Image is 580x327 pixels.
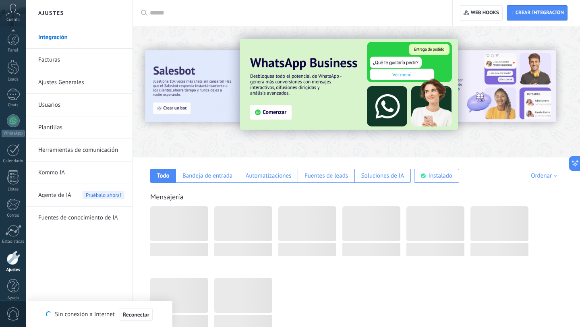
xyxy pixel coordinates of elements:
li: Integración [26,26,133,49]
a: Mensajería [150,192,184,201]
div: Panel [2,48,25,53]
li: Herramientas de comunicación [26,139,133,161]
li: Fuentes de conocimiento de IA [26,207,133,229]
li: Usuarios [26,94,133,116]
div: Soluciones de IA [361,172,404,180]
div: Todo [157,172,170,180]
li: Ajustes Generales [26,71,133,94]
a: Kommo IA [38,161,124,184]
a: Agente de IAPruébalo ahora! [38,184,124,207]
button: Reconectar [120,308,153,321]
span: Reconectar [123,312,149,317]
a: Fuentes de conocimiento de IA [38,207,124,229]
span: Cuenta [6,17,20,23]
a: Facturas [38,49,124,71]
div: Instalado [429,172,452,180]
li: Facturas [26,49,133,71]
div: Estadísticas [2,239,25,244]
img: Slide 2 [145,50,317,122]
span: Agente de IA [38,184,71,207]
span: Pruébalo ahora! [83,191,124,199]
div: Calendario [2,159,25,164]
div: Correo [2,213,25,218]
a: Herramientas de comunicación [38,139,124,161]
a: Usuarios [38,94,124,116]
div: WhatsApp [2,130,25,137]
div: Chats [2,103,25,108]
img: Slide 3 [240,39,458,130]
div: Listas [2,187,25,192]
div: Ayuda [2,296,25,301]
a: Ajustes Generales [38,71,124,94]
button: Crear integración [507,5,568,21]
button: Web hooks [460,5,502,21]
div: Sin conexión a Internet [46,308,152,321]
a: Plantillas [38,116,124,139]
li: Kommo IA [26,161,133,184]
div: Fuentes de leads [304,172,348,180]
li: Plantillas [26,116,133,139]
div: Ordenar [531,172,559,180]
span: Crear integración [516,10,564,16]
div: Bandeja de entrada [182,172,232,180]
img: Slide 1 [384,50,556,122]
li: Agente de IA [26,184,133,207]
span: Web hooks [471,10,499,16]
a: Integración [38,26,124,49]
div: Ajustes [2,267,25,273]
div: Leads [2,77,25,82]
div: Automatizaciones [246,172,292,180]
